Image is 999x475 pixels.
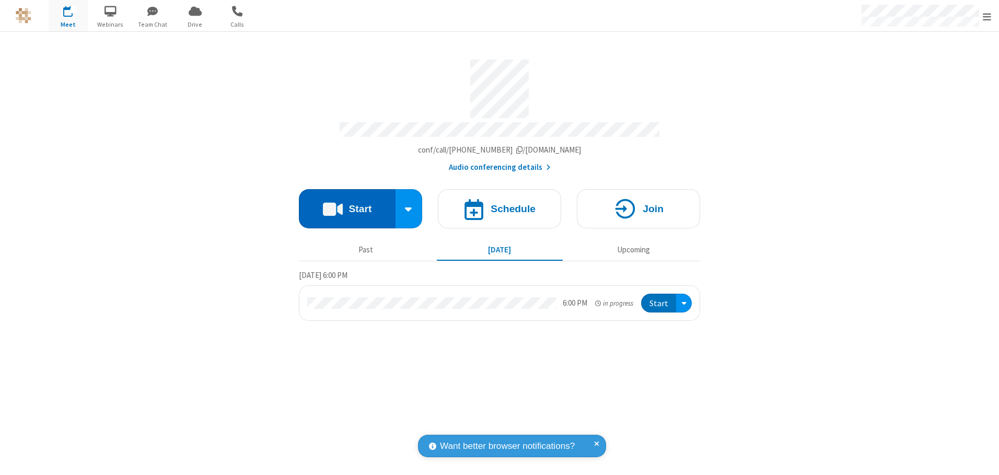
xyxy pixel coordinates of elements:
[577,189,700,228] button: Join
[396,189,423,228] div: Start conference options
[643,204,664,214] h4: Join
[418,144,582,156] button: Copy my meeting room linkCopy my meeting room link
[218,20,257,29] span: Calls
[133,20,172,29] span: Team Chat
[49,20,88,29] span: Meet
[303,240,429,260] button: Past
[71,6,77,14] div: 1
[437,240,563,260] button: [DATE]
[438,189,561,228] button: Schedule
[676,294,692,313] div: Open menu
[418,145,582,155] span: Copy my meeting room link
[563,297,587,309] div: 6:00 PM
[299,270,347,280] span: [DATE] 6:00 PM
[491,204,536,214] h4: Schedule
[299,269,700,321] section: Today's Meetings
[595,298,633,308] em: in progress
[176,20,215,29] span: Drive
[299,52,700,173] section: Account details
[641,294,676,313] button: Start
[571,240,696,260] button: Upcoming
[449,161,551,173] button: Audio conferencing details
[91,20,130,29] span: Webinars
[299,189,396,228] button: Start
[16,8,31,24] img: QA Selenium DO NOT DELETE OR CHANGE
[440,439,575,453] span: Want better browser notifications?
[349,204,371,214] h4: Start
